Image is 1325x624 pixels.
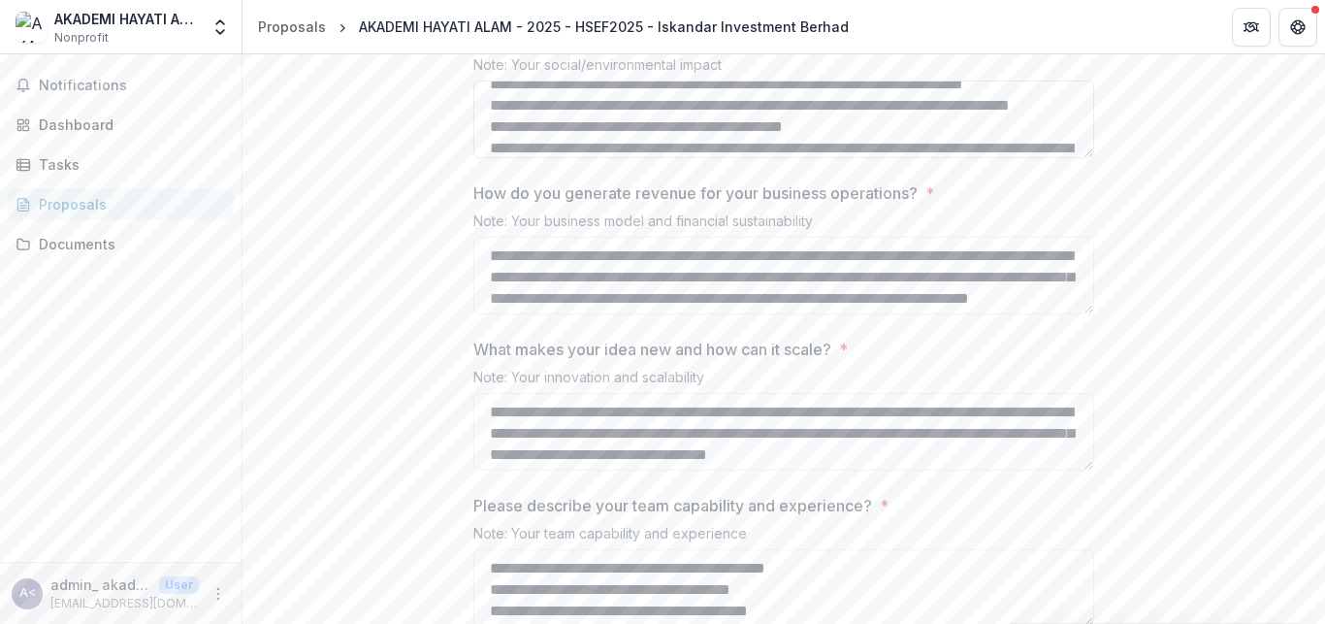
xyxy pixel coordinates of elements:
div: Note: Your social/environmental impact [473,56,1094,81]
a: Documents [8,228,234,260]
a: Proposals [8,188,234,220]
div: Tasks [39,154,218,175]
button: More [207,582,230,606]
a: Proposals [250,13,334,41]
a: Dashboard [8,109,234,141]
button: Get Help [1278,8,1317,47]
p: Please describe your team capability and experience? [473,494,872,517]
div: Note: Your innovation and scalability [473,369,1094,393]
div: admin_ akademihayatialam <akademihayatialamadmn@gmail.com> [19,587,36,600]
img: AKADEMI HAYATI ALAM [16,12,47,43]
span: Notifications [39,78,226,94]
p: admin_ akademihayatialam <[EMAIL_ADDRESS][DOMAIN_NAME]> [50,575,151,595]
div: AKADEMI HAYATI ALAM [54,9,199,29]
a: Tasks [8,148,234,181]
div: Proposals [258,16,326,37]
div: AKADEMI HAYATI ALAM - 2025 - HSEF2025 - Iskandar Investment Berhad [359,16,849,37]
p: [EMAIL_ADDRESS][DOMAIN_NAME] [50,595,199,612]
div: Proposals [39,194,218,214]
div: Documents [39,234,218,254]
div: Note: Your team capability and experience [473,525,1094,549]
button: Partners [1232,8,1271,47]
button: Notifications [8,70,234,101]
span: Nonprofit [54,29,109,47]
button: Open entity switcher [207,8,234,47]
div: Dashboard [39,115,218,135]
p: How do you generate revenue for your business operations? [473,181,918,205]
p: User [159,576,199,594]
p: What makes your idea new and how can it scale? [473,338,831,361]
nav: breadcrumb [250,13,856,41]
div: Note: Your business model and financial sustainability [473,213,1094,237]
